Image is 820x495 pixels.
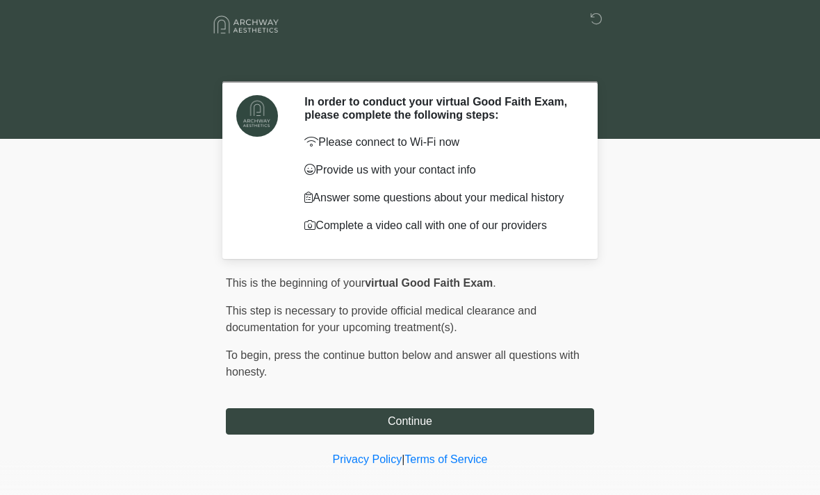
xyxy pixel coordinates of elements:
p: Please connect to Wi-Fi now [304,134,573,151]
p: Provide us with your contact info [304,162,573,178]
span: This is the beginning of your [226,277,365,289]
h1: ‎ ‎ ‎ ‎ [215,50,605,76]
button: Continue [226,408,594,435]
a: Privacy Policy [333,453,402,465]
p: Complete a video call with one of our providers [304,217,573,234]
p: Answer some questions about your medical history [304,190,573,206]
a: | [402,453,404,465]
h2: In order to conduct your virtual Good Faith Exam, please complete the following steps: [304,95,573,121]
a: Terms of Service [404,453,487,465]
strong: virtual Good Faith Exam [365,277,493,289]
img: Archway Aesthetics Logo [212,10,281,39]
span: This step is necessary to provide official medical clearance and documentation for your upcoming ... [226,305,536,333]
span: . [493,277,495,289]
span: To begin, [226,349,274,361]
img: Agent Avatar [236,95,278,137]
span: press the continue button below and answer all questions with honesty. [226,349,580,378]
